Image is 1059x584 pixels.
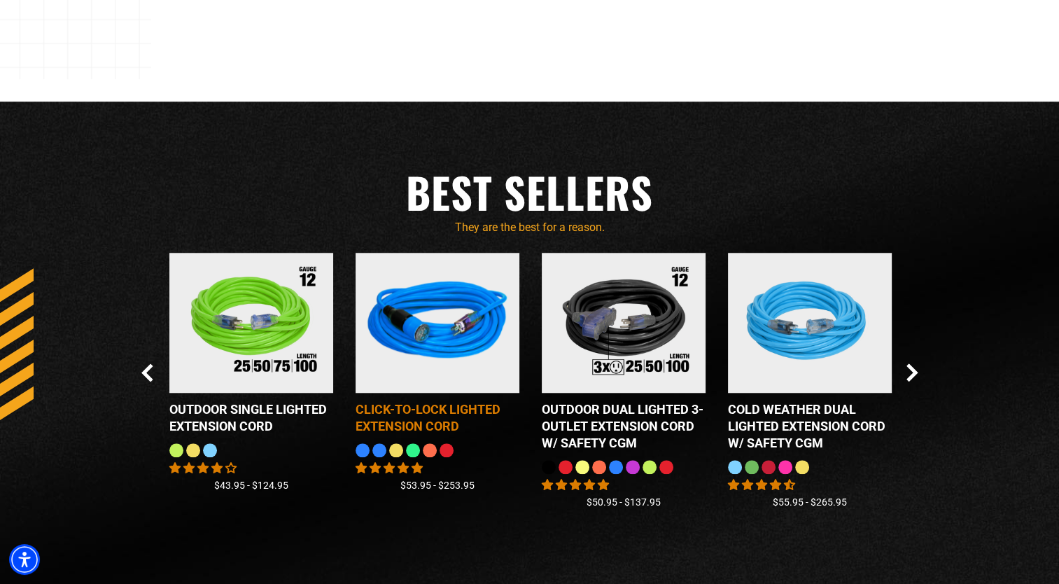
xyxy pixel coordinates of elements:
div: Click-to-Lock Lighted Extension Cord [356,401,519,435]
div: $50.95 - $137.95 [542,495,706,510]
button: Previous Slide [141,363,153,382]
div: Outdoor Dual Lighted 3-Outlet Extension Cord w/ Safety CGM [542,401,706,452]
a: Outdoor Single Lighted Extension Cord Outdoor Single Lighted Extension Cord [169,253,333,443]
span: 3.88 stars [169,461,237,475]
p: They are the best for a reason. [141,219,918,236]
span: 4.80 stars [542,478,609,492]
div: $43.95 - $124.95 [169,478,333,493]
img: Outdoor Dual Lighted 3-Outlet Extension Cord w/ Safety CGM [545,251,702,394]
a: Light Blue Cold Weather Dual Lighted Extension Cord w/ Safety CGM [728,253,892,460]
div: $55.95 - $265.95 [728,495,892,510]
span: 4.87 stars [356,461,423,475]
div: Outdoor Single Lighted Extension Cord [169,401,333,435]
div: $53.95 - $253.95 [356,478,519,493]
span: 4.61 stars [728,478,795,492]
img: Light Blue [731,251,888,394]
h2: Best Sellers [141,165,918,219]
img: blue [350,244,525,402]
img: Outdoor Single Lighted Extension Cord [172,251,330,394]
a: blue Click-to-Lock Lighted Extension Cord [356,253,519,443]
div: Cold Weather Dual Lighted Extension Cord w/ Safety CGM [728,401,892,452]
a: Outdoor Dual Lighted 3-Outlet Extension Cord w/ Safety CGM Outdoor Dual Lighted 3-Outlet Extensio... [542,253,706,460]
button: Next Slide [906,363,918,382]
div: Accessibility Menu [9,544,40,575]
